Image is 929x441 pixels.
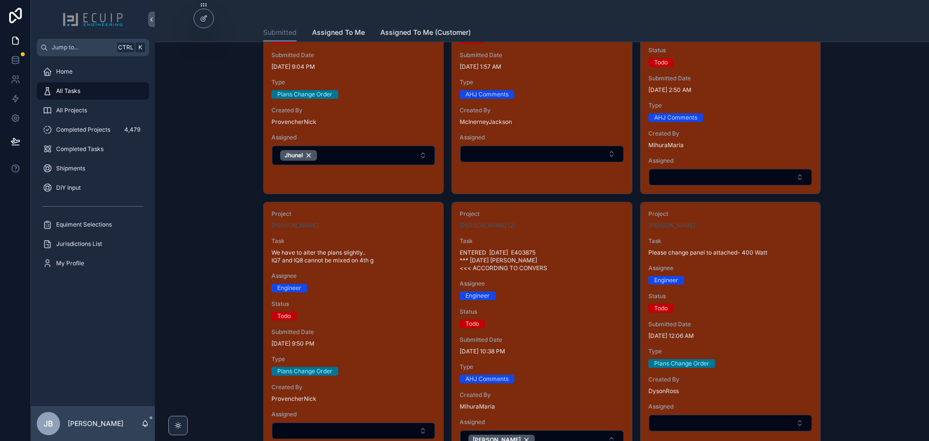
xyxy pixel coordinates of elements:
a: DIY Input [37,179,149,197]
span: Home [56,68,73,76]
a: Completed Tasks [37,140,149,158]
div: AHJ Comments [465,90,509,99]
span: Submitted Date [460,336,624,344]
span: Type [460,363,624,371]
a: Assigned To Me (Customer) [380,24,471,43]
span: Assigned [271,134,435,141]
button: Unselect 951 [280,150,317,161]
span: Type [271,355,435,363]
span: Submitted [263,28,297,37]
a: Completed Projects4,479 [37,121,149,138]
span: Please change panel to attached- 400 Watt [648,249,812,257]
span: Jurisdictions List [56,240,102,248]
span: Created By [648,376,812,383]
button: Select Button [460,146,623,162]
span: [DATE] 1:57 AM [460,63,624,71]
span: [DATE] 12:06 AM [648,332,812,340]
span: MihuraMaria [648,141,812,149]
span: Shipments [56,165,85,172]
a: Submitted [263,24,297,42]
img: App logo [62,12,123,27]
div: Todo [277,312,291,320]
span: JB [44,418,53,429]
span: ENTERED [DATE] E403875 *** [DATE] [PERSON_NAME] <<< ACCORDING TO CONVERS [460,249,624,272]
span: K [136,44,144,51]
div: Todo [465,319,479,328]
span: All Projects [56,106,87,114]
span: Task [460,237,624,245]
span: Assigned To Me (Customer) [380,28,471,37]
span: Status [271,300,435,308]
button: Select Button [272,146,435,165]
span: Type [460,78,624,86]
span: Completed Tasks [56,145,104,153]
span: Equiment Selections [56,221,112,228]
div: AHJ Comments [654,113,697,122]
span: Status [460,308,624,316]
div: Plans Change Order [654,359,709,368]
span: McInerneyJackson [460,118,624,126]
span: Assigned [460,134,624,141]
span: Created By [648,130,812,137]
span: [DATE] 9:50 PM [271,340,435,348]
div: Engineer [277,284,301,292]
span: ProvencherNick [271,395,435,403]
a: Home [37,63,149,80]
div: Plans Change Order [277,367,332,376]
span: Type [271,78,435,86]
p: [PERSON_NAME] [68,419,123,428]
span: DIY Input [56,184,81,192]
span: [DATE] 9:04 PM [271,63,435,71]
span: Submitted Date [648,320,812,328]
div: Todo [654,58,668,67]
div: AHJ Comments [465,375,509,383]
span: Completed Projects [56,126,110,134]
div: Engineer [654,276,678,285]
span: DysonRoss [648,387,812,395]
span: Created By [460,391,624,399]
button: Select Button [272,423,435,439]
span: Created By [271,383,435,391]
span: Assigned [648,403,812,411]
div: Plans Change Order [277,90,332,99]
span: Assigned [648,157,812,165]
span: Assigned [460,418,624,426]
a: All Projects [37,102,149,119]
span: Project [648,210,812,218]
a: Shipments [37,160,149,177]
div: Todo [654,304,668,313]
span: Project [460,210,624,218]
a: [PERSON_NAME] [648,222,695,229]
button: Select Button [649,169,812,185]
span: Assignee [460,280,624,288]
span: Assignee [271,272,435,280]
span: Jump to... [52,44,113,51]
span: ProvencherNick [271,118,435,126]
button: Jump to...CtrlK [37,39,149,56]
span: Created By [271,106,435,114]
span: Status [648,46,812,54]
a: Jurisdictions List [37,235,149,253]
span: Assignee [648,264,812,272]
div: Engineer [465,291,490,300]
span: Project [271,210,435,218]
div: scrollable content [31,56,155,285]
a: [PERSON_NAME] [271,222,318,229]
button: Select Button [649,415,812,431]
span: Jhunel [285,152,303,159]
span: Ctrl [117,43,135,52]
div: 4,479 [121,124,143,136]
span: Task [648,237,812,245]
span: Type [648,102,812,109]
span: All Tasks [56,87,80,95]
span: Task [271,237,435,245]
span: We have to alter the plans slightly.. IQ7 and IQ8 cannot be mixed on 4th g [271,249,435,264]
span: Assigned To Me [312,28,365,37]
a: My Profile [37,255,149,272]
a: [PERSON_NAME] (2) [460,222,515,229]
span: Submitted Date [271,328,435,336]
span: Submitted Date [271,51,435,59]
